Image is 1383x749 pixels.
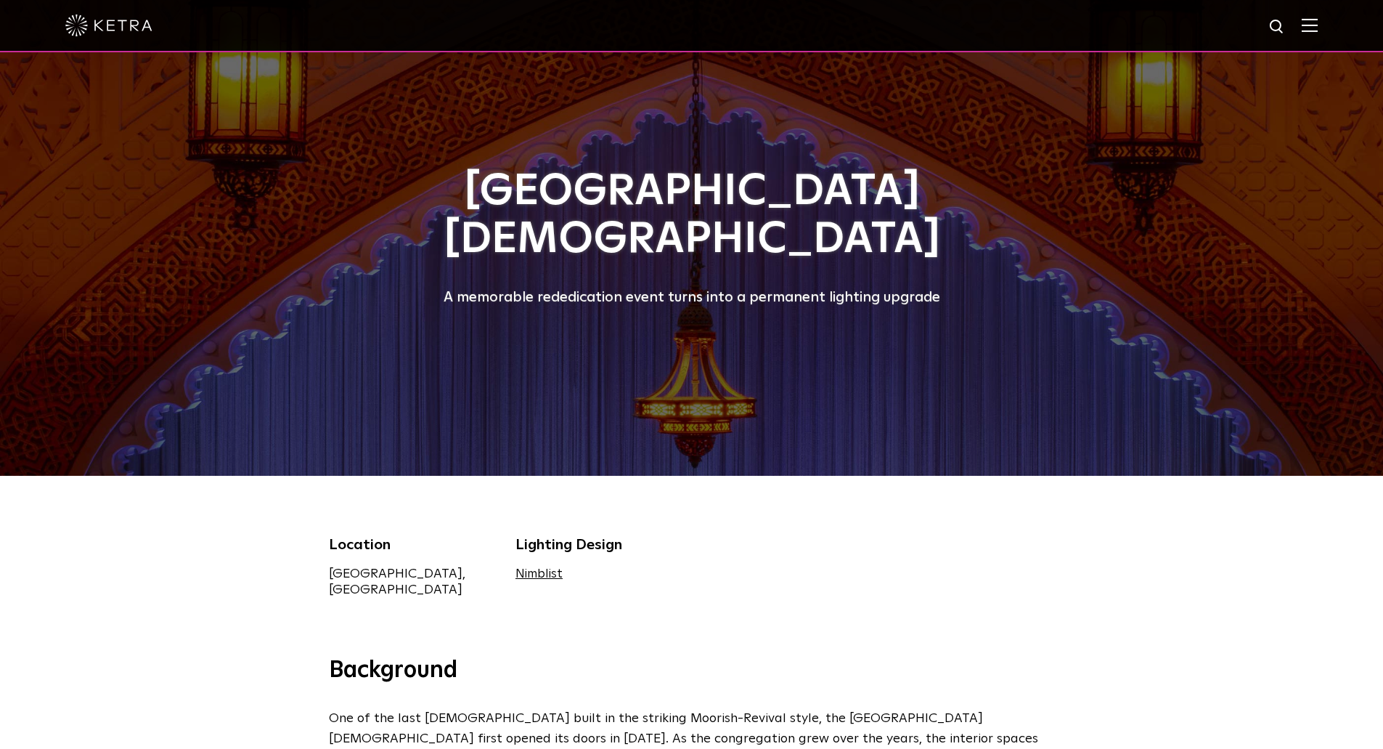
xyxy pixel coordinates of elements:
[515,568,563,580] a: Nimblist
[329,656,1055,687] h3: Background
[65,15,152,36] img: ketra-logo-2019-white
[329,566,494,598] div: [GEOGRAPHIC_DATA], [GEOGRAPHIC_DATA]
[329,168,1055,264] h1: [GEOGRAPHIC_DATA][DEMOGRAPHIC_DATA]
[515,534,681,556] div: Lighting Design
[1302,18,1318,32] img: Hamburger%20Nav.svg
[329,286,1055,309] div: A memorable rededication event turns into a permanent lighting upgrade
[1268,18,1286,36] img: search icon
[329,534,494,556] div: Location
